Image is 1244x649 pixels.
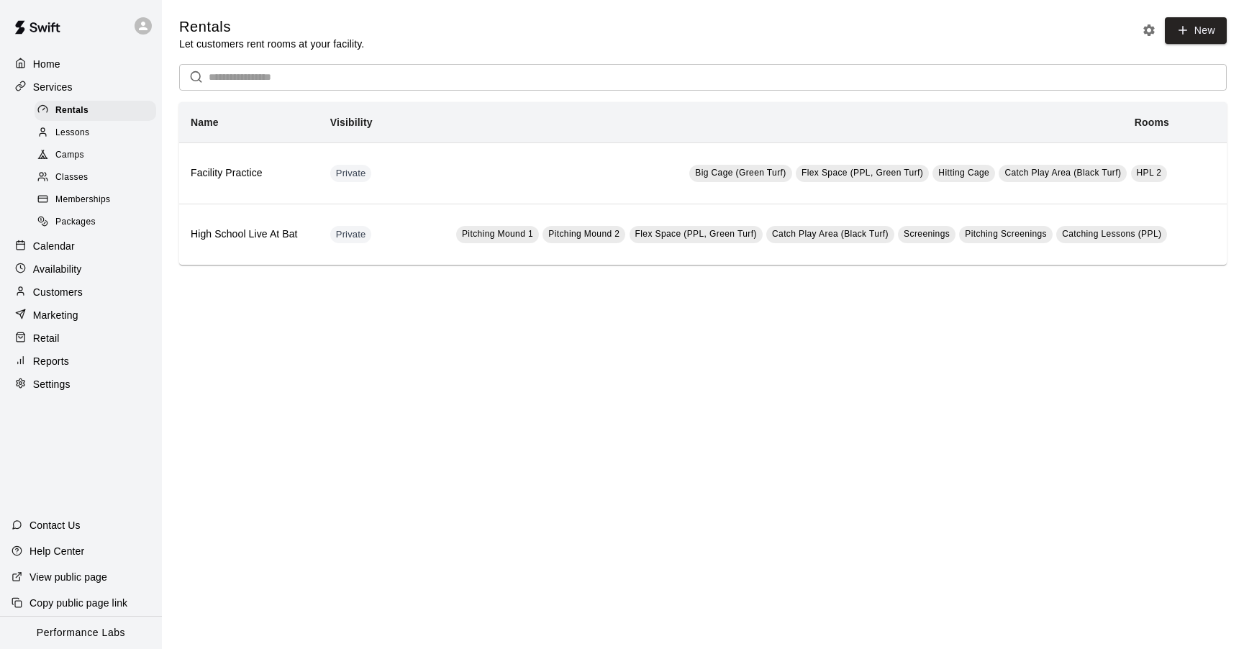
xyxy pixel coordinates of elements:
[29,544,84,558] p: Help Center
[35,212,156,232] div: Packages
[37,625,125,640] p: Performance Labs
[35,101,156,121] div: Rentals
[33,331,60,345] p: Retail
[55,193,110,207] span: Memberships
[12,53,150,75] a: Home
[33,308,78,322] p: Marketing
[35,122,162,144] a: Lessons
[33,285,83,299] p: Customers
[772,229,889,239] span: Catch Play Area (Black Turf)
[33,57,60,71] p: Home
[35,145,162,167] a: Camps
[1137,168,1162,178] span: HPL 2
[635,229,757,239] span: Flex Space (PPL, Green Turf)
[35,189,162,212] a: Memberships
[35,168,156,188] div: Classes
[1004,168,1121,178] span: Catch Play Area (Black Turf)
[179,37,364,51] p: Let customers rent rooms at your facility.
[179,17,364,37] h5: Rentals
[12,258,150,280] a: Availability
[965,229,1047,239] span: Pitching Screenings
[191,227,307,242] h6: High School Live At Bat
[1135,117,1169,128] b: Rooms
[12,350,150,372] a: Reports
[12,327,150,349] a: Retail
[548,229,619,239] span: Pitching Mound 2
[12,235,150,257] a: Calendar
[29,596,127,610] p: Copy public page link
[35,99,162,122] a: Rentals
[55,215,96,230] span: Packages
[330,228,372,242] span: Private
[191,165,307,181] h6: Facility Practice
[462,229,533,239] span: Pitching Mound 1
[33,239,75,253] p: Calendar
[695,168,786,178] span: Big Cage (Green Turf)
[802,168,923,178] span: Flex Space (PPL, Green Turf)
[904,229,950,239] span: Screenings
[29,570,107,584] p: View public page
[179,102,1227,265] table: simple table
[33,80,73,94] p: Services
[938,168,989,178] span: Hitting Cage
[33,262,82,276] p: Availability
[35,190,156,210] div: Memberships
[1165,17,1227,44] a: New
[55,148,84,163] span: Camps
[55,171,88,185] span: Classes
[330,226,372,243] div: This service is hidden, and can only be accessed via a direct link
[1138,19,1160,41] button: Rental settings
[12,76,150,98] a: Services
[35,167,162,189] a: Classes
[35,145,156,165] div: Camps
[330,117,373,128] b: Visibility
[330,167,372,181] span: Private
[12,304,150,326] a: Marketing
[55,104,88,118] span: Rentals
[12,281,150,303] a: Customers
[33,377,71,391] p: Settings
[191,117,219,128] b: Name
[33,354,69,368] p: Reports
[29,518,81,532] p: Contact Us
[12,373,150,395] a: Settings
[1062,229,1161,239] span: Catching Lessons (PPL)
[35,123,156,143] div: Lessons
[35,212,162,234] a: Packages
[330,165,372,182] div: This service is hidden, and can only be accessed via a direct link
[55,126,90,140] span: Lessons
